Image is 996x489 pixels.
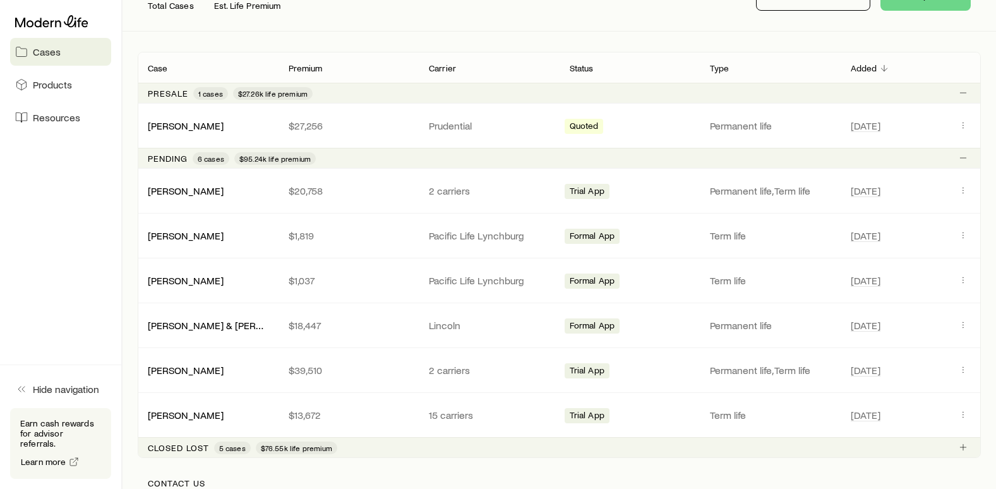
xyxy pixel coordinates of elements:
[33,45,61,58] span: Cases
[148,409,224,421] a: [PERSON_NAME]
[21,457,66,466] span: Learn more
[33,383,99,395] span: Hide navigation
[289,319,409,332] p: $18,447
[851,364,880,377] span: [DATE]
[851,63,877,73] p: Added
[429,63,456,73] p: Carrier
[710,274,831,287] p: Term life
[289,364,409,377] p: $39,510
[289,409,409,421] p: $13,672
[710,229,831,242] p: Term life
[198,88,223,99] span: 1 cases
[10,104,111,131] a: Resources
[570,275,615,289] span: Formal App
[148,119,224,131] a: [PERSON_NAME]
[851,409,880,421] span: [DATE]
[148,319,268,332] div: [PERSON_NAME] & [PERSON_NAME] +1
[20,418,101,449] p: Earn cash rewards for advisor referrals.
[148,409,224,422] div: [PERSON_NAME]
[570,320,615,334] span: Formal App
[219,443,246,453] span: 5 cases
[429,274,549,287] p: Pacific Life Lynchburg
[570,186,604,199] span: Trial App
[148,478,971,488] p: Contact us
[10,375,111,403] button: Hide navigation
[289,274,409,287] p: $1,037
[138,52,981,458] div: Client cases
[148,443,209,453] p: Closed lost
[710,63,729,73] p: Type
[851,319,880,332] span: [DATE]
[710,409,831,421] p: Term life
[710,119,831,132] p: Permanent life
[289,229,409,242] p: $1,819
[148,154,188,164] p: Pending
[148,1,194,11] p: Total Cases
[289,119,409,132] p: $27,256
[851,229,880,242] span: [DATE]
[851,119,880,132] span: [DATE]
[148,184,224,198] div: [PERSON_NAME]
[429,319,549,332] p: Lincoln
[238,88,308,99] span: $27.26k life premium
[33,78,72,91] span: Products
[261,443,332,453] span: $76.55k life premium
[148,119,224,133] div: [PERSON_NAME]
[710,319,831,332] p: Permanent life
[214,1,281,11] p: Est. Life Premium
[148,319,322,331] a: [PERSON_NAME] & [PERSON_NAME] +1
[289,184,409,197] p: $20,758
[198,154,224,164] span: 6 cases
[10,71,111,99] a: Products
[429,364,549,377] p: 2 carriers
[148,229,224,241] a: [PERSON_NAME]
[148,274,224,286] a: [PERSON_NAME]
[148,364,224,376] a: [PERSON_NAME]
[148,63,168,73] p: Case
[33,111,80,124] span: Resources
[10,38,111,66] a: Cases
[148,88,188,99] p: Presale
[851,274,880,287] span: [DATE]
[570,231,615,244] span: Formal App
[429,184,549,197] p: 2 carriers
[570,365,604,378] span: Trial App
[429,409,549,421] p: 15 carriers
[570,410,604,423] span: Trial App
[10,408,111,479] div: Earn cash rewards for advisor referrals.Learn more
[851,184,880,197] span: [DATE]
[148,274,224,287] div: [PERSON_NAME]
[148,364,224,377] div: [PERSON_NAME]
[710,184,831,197] p: Permanent life, Term life
[429,119,549,132] p: Prudential
[429,229,549,242] p: Pacific Life Lynchburg
[148,229,224,243] div: [PERSON_NAME]
[148,184,224,196] a: [PERSON_NAME]
[710,364,831,377] p: Permanent life, Term life
[289,63,323,73] p: Premium
[570,63,594,73] p: Status
[570,121,599,134] span: Quoted
[239,154,311,164] span: $95.24k life premium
